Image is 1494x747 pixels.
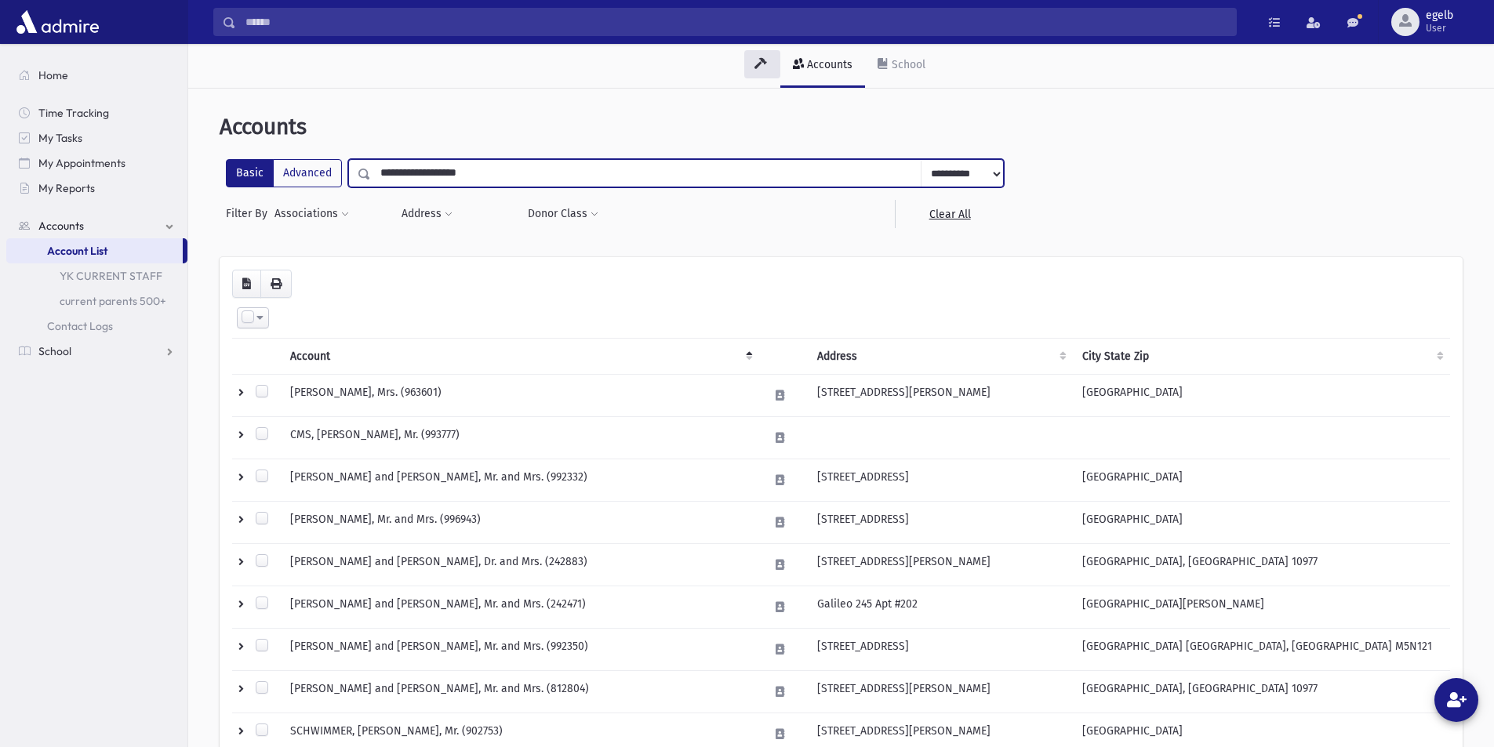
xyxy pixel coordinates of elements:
span: User [1426,22,1453,34]
td: [PERSON_NAME], Mr. and Mrs. (996943) [281,502,759,544]
span: Accounts [38,219,84,233]
td: CMS, [PERSON_NAME], Mr. (993777) [281,417,759,459]
a: My Tasks [6,125,187,150]
td: [GEOGRAPHIC_DATA][PERSON_NAME] [1073,586,1451,629]
td: [PERSON_NAME] and [PERSON_NAME], Mr. and Mrs. (242471) [281,586,759,629]
td: Galileo 245 Apt #202 [808,586,1072,629]
div: School [889,58,925,71]
span: egelb [1426,9,1453,22]
span: Time Tracking [38,106,109,120]
td: [GEOGRAPHIC_DATA] [1073,375,1451,417]
button: Donor Class [527,200,599,228]
a: Home [6,63,187,88]
a: current parents 500+ [6,288,187,314]
a: My Appointments [6,150,187,176]
td: [PERSON_NAME] and [PERSON_NAME], Mr. and Mrs. (812804) [281,671,759,713]
span: Accounts [220,114,307,140]
td: [GEOGRAPHIC_DATA], [GEOGRAPHIC_DATA] 10977 [1073,671,1451,713]
span: My Reports [38,181,95,195]
button: CSV [232,270,261,298]
span: My Tasks [38,131,82,145]
span: My Appointments [38,156,125,170]
td: [PERSON_NAME] and [PERSON_NAME], Dr. and Mrs. (242883) [281,544,759,586]
span: Contact Logs [47,319,113,333]
th: City State Zip : activate to sort column ascending [1073,339,1451,375]
td: [STREET_ADDRESS] [808,629,1072,671]
a: Clear All [895,200,1004,228]
td: [GEOGRAPHIC_DATA] [GEOGRAPHIC_DATA], [GEOGRAPHIC_DATA] M5N121 [1073,629,1451,671]
td: [STREET_ADDRESS][PERSON_NAME] [808,671,1072,713]
td: [PERSON_NAME] and [PERSON_NAME], Mr. and Mrs. (992350) [281,629,759,671]
a: School [865,44,938,88]
a: Accounts [780,44,865,88]
td: [STREET_ADDRESS][PERSON_NAME] [808,544,1072,586]
div: FilterModes [226,159,342,187]
a: Contact Logs [6,314,187,339]
td: [GEOGRAPHIC_DATA] [1073,502,1451,544]
span: School [38,344,71,358]
button: Address [401,200,453,228]
input: Search [236,8,1236,36]
td: [GEOGRAPHIC_DATA], [GEOGRAPHIC_DATA] 10977 [1073,544,1451,586]
a: YK CURRENT STAFF [6,263,187,288]
a: Time Tracking [6,100,187,125]
a: School [6,339,187,364]
button: Associations [274,200,350,228]
td: [GEOGRAPHIC_DATA] [1073,459,1451,502]
th: Account: activate to sort column descending [281,339,759,375]
td: [STREET_ADDRESS] [808,502,1072,544]
span: Account List [47,244,107,258]
label: Advanced [273,159,342,187]
img: AdmirePro [13,6,103,38]
a: My Reports [6,176,187,201]
span: Home [38,68,68,82]
td: [PERSON_NAME], Mrs. (963601) [281,375,759,417]
div: Accounts [804,58,852,71]
td: [STREET_ADDRESS][PERSON_NAME] [808,375,1072,417]
td: [STREET_ADDRESS] [808,459,1072,502]
span: Filter By [226,205,274,222]
th: Address : activate to sort column ascending [808,339,1072,375]
label: Basic [226,159,274,187]
a: Account List [6,238,183,263]
td: [PERSON_NAME] and [PERSON_NAME], Mr. and Mrs. (992332) [281,459,759,502]
button: Print [260,270,292,298]
a: Accounts [6,213,187,238]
